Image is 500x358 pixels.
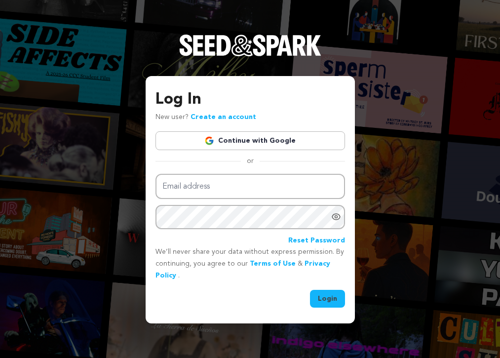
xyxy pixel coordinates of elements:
[179,35,321,56] img: Seed&Spark Logo
[155,131,345,150] a: Continue with Google
[288,235,345,247] a: Reset Password
[310,290,345,308] button: Login
[204,136,214,146] img: Google logo
[155,112,256,123] p: New user?
[155,88,345,112] h3: Log In
[191,114,256,120] a: Create an account
[241,156,260,166] span: or
[250,260,296,267] a: Terms of Use
[331,212,341,222] a: Show password as plain text. Warning: this will display your password on the screen.
[155,174,345,199] input: Email address
[155,246,345,281] p: We’ll never share your data without express permission. By continuing, you agree to our & .
[179,35,321,76] a: Seed&Spark Homepage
